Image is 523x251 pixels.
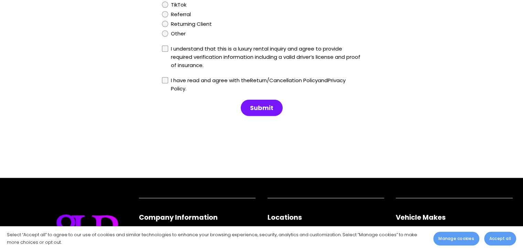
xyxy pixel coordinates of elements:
[241,100,283,116] button: Submit
[139,212,218,222] strong: Company Information
[396,212,446,222] strong: Vehicle Makes
[433,232,479,245] button: Manage cookies
[171,1,186,9] div: TikTok
[268,212,302,222] strong: Locations
[489,236,511,242] span: Accept all
[7,231,426,246] p: Select “Accept all” to agree to our use of cookies and similar technologies to enhance your brows...
[484,232,516,245] button: Accept all
[171,10,191,19] div: Referral
[171,45,361,69] div: I understand that this is a luxury rental inquiry and agree to provide required verification info...
[250,104,273,112] span: Submit
[171,20,212,28] div: Returning Client
[438,236,474,242] span: Manage cookies
[171,30,186,38] div: Other
[250,77,318,84] a: Return/Cancellation Policy
[171,76,361,93] div: I have read and agree with the and .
